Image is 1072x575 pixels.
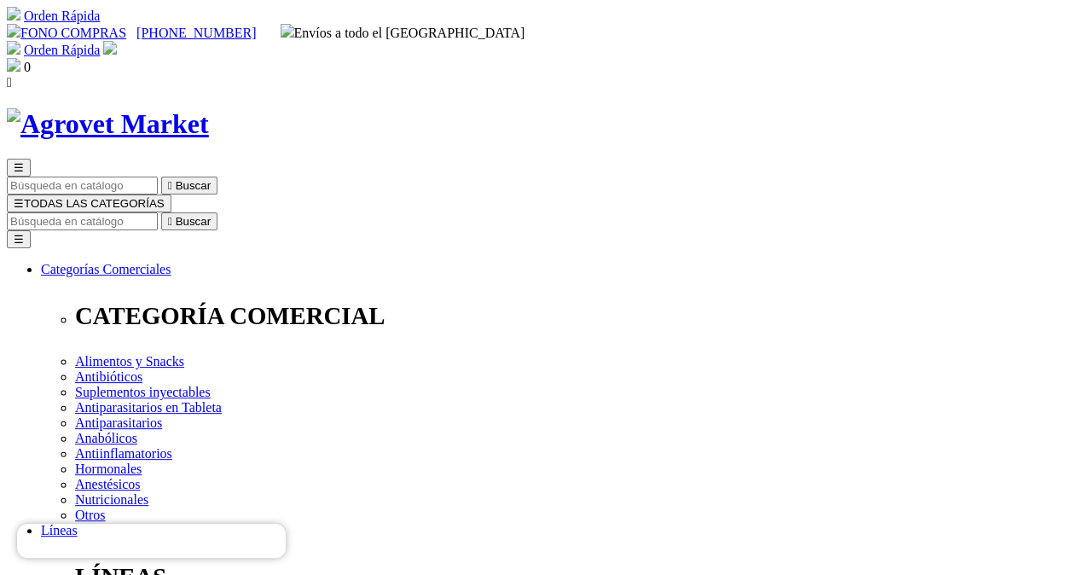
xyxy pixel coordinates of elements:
[75,302,1065,330] p: CATEGORÍA COMERCIAL
[24,60,31,74] span: 0
[168,215,172,228] i: 
[7,26,126,40] a: FONO COMPRAS
[103,41,117,55] img: user.svg
[41,262,171,276] a: Categorías Comerciales
[7,212,158,230] input: Buscar
[7,41,20,55] img: shopping-cart.svg
[75,508,106,522] a: Otros
[75,477,140,491] a: Anestésicos
[75,431,137,445] a: Anabólicos
[7,58,20,72] img: shopping-bag.svg
[7,24,20,38] img: phone.svg
[7,177,158,195] input: Buscar
[24,43,100,57] a: Orden Rápida
[14,161,24,174] span: ☰
[75,385,211,399] a: Suplementos inyectables
[7,195,171,212] button: ☰TODAS LAS CATEGORÍAS
[17,524,286,558] iframe: Brevo live chat
[7,75,12,90] i: 
[75,400,222,415] a: Antiparasitarios en Tableta
[161,212,217,230] button:  Buscar
[14,197,24,210] span: ☰
[7,230,31,248] button: ☰
[7,159,31,177] button: ☰
[75,354,184,369] a: Alimentos y Snacks
[281,24,294,38] img: delivery-truck.svg
[7,108,209,140] img: Agrovet Market
[103,43,117,57] a: Acceda a su cuenta de cliente
[161,177,217,195] button:  Buscar
[75,446,172,461] a: Antiinflamatorios
[75,492,148,507] a: Nutricionales
[168,179,172,192] i: 
[136,26,256,40] a: [PHONE_NUMBER]
[24,9,100,23] a: Orden Rápida
[281,26,525,40] span: Envíos a todo el [GEOGRAPHIC_DATA]
[75,415,162,430] a: Antiparasitarios
[7,7,20,20] img: shopping-cart.svg
[176,179,211,192] span: Buscar
[75,462,142,476] a: Hormonales
[176,215,211,228] span: Buscar
[75,369,142,384] a: Antibióticos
